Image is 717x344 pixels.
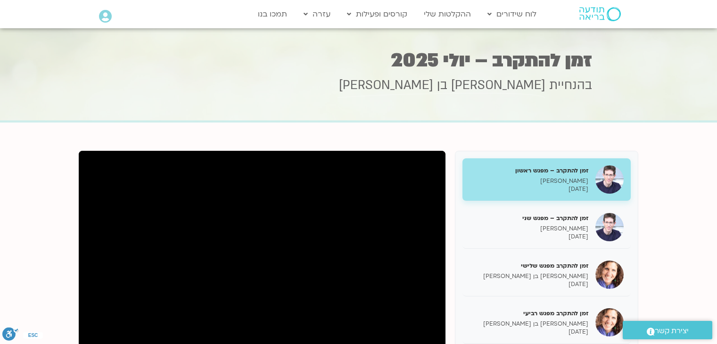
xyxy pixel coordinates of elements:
h5: זמן להתקרב – מפגש שני [470,214,588,222]
a: יצירת קשר [623,321,712,339]
h5: זמן להתקרב מפגש רביעי [470,309,588,318]
img: זמן להתקרב מפגש שלישי [595,261,624,289]
a: ההקלטות שלי [419,5,476,23]
p: [PERSON_NAME] [470,225,588,233]
span: בהנחיית [549,77,592,94]
p: [DATE] [470,328,588,336]
a: תמכו בנו [253,5,292,23]
a: קורסים ופעילות [342,5,412,23]
p: [DATE] [470,280,588,288]
h5: זמן להתקרב מפגש שלישי [470,262,588,270]
p: [PERSON_NAME] בן [PERSON_NAME] [470,272,588,280]
p: [PERSON_NAME] בן [PERSON_NAME] [470,320,588,328]
span: יצירת קשר [655,325,689,337]
a: עזרה [299,5,335,23]
img: זמן להתקרב – מפגש שני [595,213,624,241]
a: לוח שידורים [483,5,541,23]
p: [DATE] [470,233,588,241]
h1: זמן להתקרב – יולי 2025 [125,51,592,70]
p: [DATE] [470,185,588,193]
p: [PERSON_NAME] [470,177,588,185]
h5: זמן להתקרב – מפגש ראשון [470,166,588,175]
img: תודעה בריאה [579,7,621,21]
img: זמן להתקרב מפגש רביעי [595,308,624,336]
img: זמן להתקרב – מפגש ראשון [595,165,624,194]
